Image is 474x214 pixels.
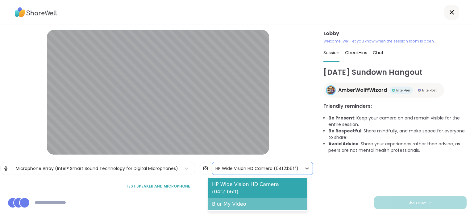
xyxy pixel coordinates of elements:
[418,89,421,92] img: Elite Host
[345,50,367,56] span: Check-ins
[211,162,212,175] span: |
[373,50,384,56] span: Chat
[323,83,444,98] a: AmberWolffWizardAmberWolffWizardElite PeerElite PeerElite HostElite Host
[409,200,426,205] span: Join now
[428,201,432,204] img: ShareWell Logomark
[208,198,307,210] div: Blur My Video
[328,141,467,154] li: : Share your experiences rather than advice, as peers are not mental health professionals.
[422,88,437,93] span: Elite Host
[328,141,359,147] b: Avoid Advice
[327,86,335,94] img: AmberWolffWizard
[215,165,298,172] div: HP Wide Vision HD Camera (04f2:b6ff)
[328,115,354,121] b: Be Present
[208,178,307,198] div: HP Wide Vision HD Camera (04f2:b6ff)
[396,88,410,93] span: Elite Peer
[126,184,190,189] span: Test speaker and microphone
[123,180,193,193] button: Test speaker and microphone
[203,162,208,175] img: Camera
[323,50,339,56] span: Session
[323,103,467,110] h3: Friendly reminders:
[323,38,467,44] p: Welcome! We’ll let you know when the session room is open.
[328,128,361,134] b: Be Respectful
[323,67,467,78] h1: [DATE] Sundown Hangout
[392,89,395,92] img: Elite Peer
[3,162,9,175] img: Microphone
[15,5,57,19] img: ShareWell Logo
[11,162,13,175] span: |
[16,165,178,172] div: Microphone Array (Intel® Smart Sound Technology for Digital Microphones)
[374,196,467,209] button: Join now
[338,87,387,94] span: AmberWolffWizard
[328,115,467,128] li: : Keep your camera on and remain visible for the entire session.
[328,128,467,141] li: : Share mindfully, and make space for everyone to share!
[323,30,467,37] h3: Lobby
